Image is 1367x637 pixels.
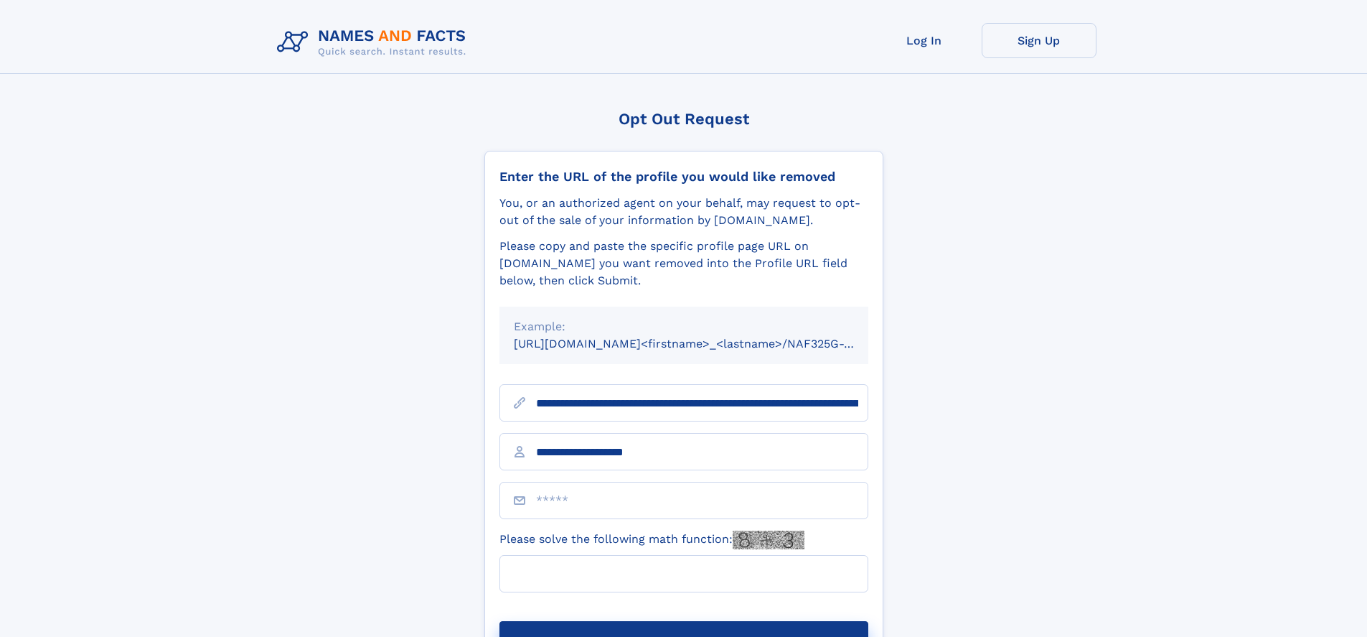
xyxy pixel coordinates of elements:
[484,110,883,128] div: Opt Out Request
[514,318,854,335] div: Example:
[499,238,868,289] div: Please copy and paste the specific profile page URL on [DOMAIN_NAME] you want removed into the Pr...
[982,23,1096,58] a: Sign Up
[499,169,868,185] div: Enter the URL of the profile you would like removed
[499,531,804,549] label: Please solve the following math function:
[499,195,868,229] div: You, or an authorized agent on your behalf, may request to opt-out of the sale of your informatio...
[271,23,478,62] img: Logo Names and Facts
[514,337,896,350] small: [URL][DOMAIN_NAME]<firstname>_<lastname>/NAF325G-xxxxxxxx
[867,23,982,58] a: Log In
